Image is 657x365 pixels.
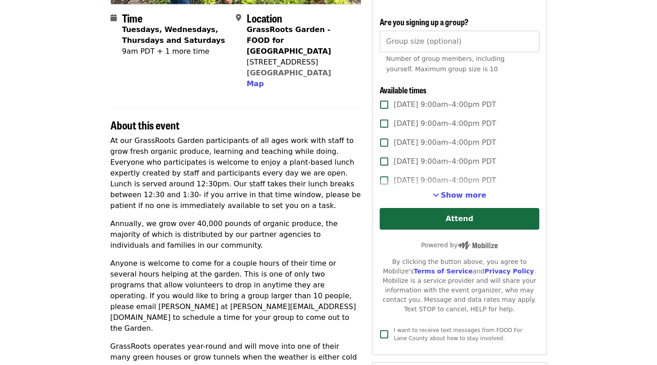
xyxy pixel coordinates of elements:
span: Available times [380,84,427,96]
a: [GEOGRAPHIC_DATA] [247,69,331,77]
p: At our GrassRoots Garden participants of all ages work with staff to grow fresh organic produce, ... [110,135,362,211]
span: I want to receive text messages from FOOD For Lane County about how to stay involved. [394,327,522,342]
i: map-marker-alt icon [236,14,241,22]
i: calendar icon [110,14,117,22]
a: Privacy Policy [484,268,534,275]
strong: GrassRoots Garden - FOOD for [GEOGRAPHIC_DATA] [247,25,331,55]
button: Attend [380,208,539,230]
span: [DATE] 9:00am–4:00pm PDT [394,137,496,148]
span: Show more [441,191,487,199]
img: Powered by Mobilize [458,241,498,249]
span: Time [122,10,142,26]
span: [DATE] 9:00am–4:00pm PDT [394,99,496,110]
button: Map [247,79,264,89]
span: About this event [110,117,179,133]
input: [object Object] [380,31,539,52]
button: See more timeslots [433,190,487,201]
a: Terms of Service [413,268,473,275]
p: Annually, we grow over 40,000 pounds of organic produce, the majority of which is distributed by ... [110,218,362,251]
span: [DATE] 9:00am–4:00pm PDT [394,156,496,167]
div: By clicking the button above, you agree to Mobilize's and . Mobilize is a service provider and wi... [380,257,539,314]
span: [DATE] 9:00am–4:00pm PDT [394,175,496,186]
p: Anyone is welcome to come for a couple hours of their time or several hours helping at the garden... [110,258,362,334]
div: 9am PDT + 1 more time [122,46,229,57]
span: Map [247,79,264,88]
div: [STREET_ADDRESS] [247,57,354,68]
span: [DATE] 9:00am–4:00pm PDT [394,118,496,129]
span: Powered by [421,241,498,249]
strong: Tuesdays, Wednesdays, Thursdays and Saturdays [122,25,225,45]
span: Location [247,10,282,26]
span: Number of group members, including yourself. Maximum group size is 10 [386,55,505,73]
span: Are you signing up a group? [380,16,469,28]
